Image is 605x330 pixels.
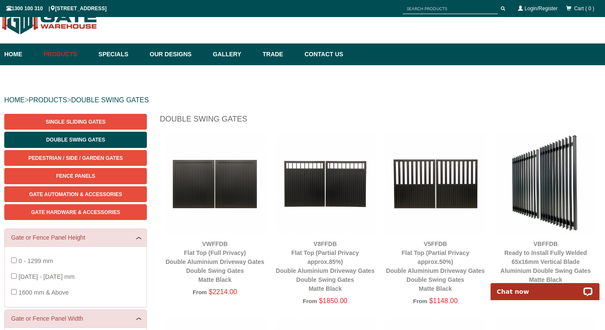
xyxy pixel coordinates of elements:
div: > > [4,87,601,114]
a: Trade [258,43,300,65]
a: Login/Register [525,6,558,12]
a: PRODUCTS [29,96,67,104]
span: Pedestrian / Side / Garden Gates [29,155,123,161]
a: Gate Hardware & Accessories [4,204,147,220]
span: [DATE] - [DATE] mm [18,273,74,280]
input: SEARCH PRODUCTS [403,3,498,14]
span: 1600 mm & Above [18,289,69,296]
img: VWFFDB - Flat Top (Full Privacy) - Double Aluminium Driveway Gates - Double Swing Gates - Matte B... [164,133,266,234]
a: Gate or Fence Panel Height [11,233,140,242]
span: Double Swing Gates [46,137,105,143]
img: V5FFDB - Flat Top (Partial Privacy approx.50%) - Double Aluminium Driveway Gates - Double Swing G... [385,133,486,234]
span: Fence Panels [56,173,95,179]
span: 1300 100 310 | [STREET_ADDRESS] [6,6,107,12]
img: V8FFDB - Flat Top (Partial Privacy approx.85%) - Double Aluminium Driveway Gates - Double Swing G... [274,133,376,234]
iframe: LiveChat chat widget [485,273,605,300]
a: Products [39,43,94,65]
span: $2214.00 [209,288,237,295]
a: Our Designs [146,43,209,65]
span: $1148.00 [429,297,458,304]
span: From [193,289,207,295]
a: VWFFDBFlat Top (Full Privacy)Double Aluminium Driveway GatesDouble Swing GatesMatte Black [166,240,264,283]
a: HOME [4,96,25,104]
a: Double Swing Gates [4,132,147,148]
a: V8FFDBFlat Top (Partial Privacy approx.85%)Double Aluminium Driveway GatesDouble Swing GatesMatte... [276,240,374,292]
span: Gate Automation & Accessories [29,191,122,197]
span: From [413,298,427,304]
a: V5FFDBFlat Top (Partial Privacy approx.50%)Double Aluminium Driveway GatesDouble Swing GatesMatte... [386,240,485,292]
span: 0 - 1299 mm [18,258,53,264]
a: Fence Panels [4,168,147,184]
span: Gate Hardware & Accessories [31,209,120,215]
a: Gate Automation & Accessories [4,186,147,202]
a: Specials [94,43,146,65]
a: Gate or Fence Panel Width [11,314,140,323]
a: VBFFDBReady to Install Fully Welded 65x16mm Vertical BladeAluminium Double Swing GatesMatte Black [500,240,591,283]
a: Home [4,43,39,65]
a: Contact Us [300,43,343,65]
span: Single Sliding Gates [46,119,105,125]
a: DOUBLE SWING GATES [71,96,149,104]
img: VBFFDB - Ready to Install Fully Welded 65x16mm Vertical Blade - Aluminium Double Swing Gates - Ma... [495,133,596,234]
h1: Double Swing Gates [160,114,601,129]
a: Single Sliding Gates [4,114,147,130]
span: From [303,298,317,304]
a: Gallery [209,43,258,65]
span: Cart ( 0 ) [574,6,594,12]
a: Pedestrian / Side / Garden Gates [4,150,147,166]
span: $1850.00 [319,297,348,304]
